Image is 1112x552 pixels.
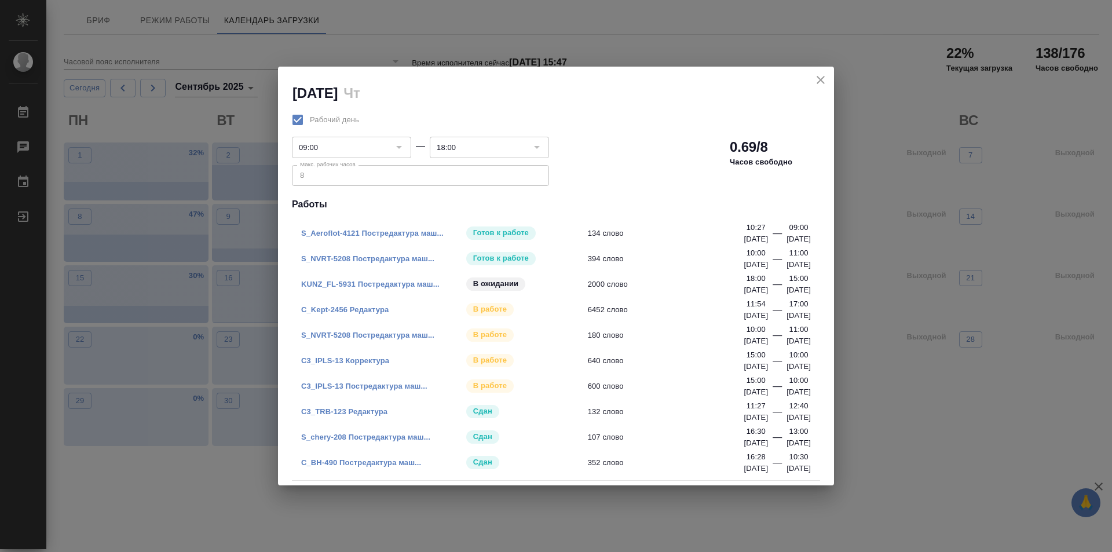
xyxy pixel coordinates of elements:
[747,298,766,310] p: 11:54
[747,451,766,463] p: 16:28
[588,330,752,341] span: 180 слово
[744,310,768,321] p: [DATE]
[747,273,766,284] p: 18:00
[773,277,782,296] div: —
[473,431,492,443] p: Сдан
[787,412,811,423] p: [DATE]
[747,324,766,335] p: 10:00
[588,228,752,239] span: 134 слово
[301,280,440,288] a: KUNZ_FL-5931 Постредактура маш...
[773,354,782,372] div: —
[473,304,507,315] p: В работе
[747,375,766,386] p: 15:00
[773,328,782,347] div: —
[473,380,507,392] p: В работе
[473,253,529,264] p: Готов к работе
[310,114,359,126] span: Рабочий день
[747,349,766,361] p: 15:00
[744,463,768,474] p: [DATE]
[473,227,529,239] p: Готов к работе
[744,284,768,296] p: [DATE]
[787,259,811,270] p: [DATE]
[787,361,811,372] p: [DATE]
[292,198,820,211] h4: Работы
[787,233,811,245] p: [DATE]
[744,386,768,398] p: [DATE]
[787,437,811,449] p: [DATE]
[301,229,444,237] a: S_Aeroflot-4121 Постредактура маш...
[744,233,768,245] p: [DATE]
[789,451,809,463] p: 10:30
[789,247,809,259] p: 11:00
[588,457,752,469] span: 352 слово
[301,331,434,339] a: S_NVRT-5208 Постредактура маш...
[301,356,389,365] a: C3_IPLS-13 Корректура
[789,349,809,361] p: 10:00
[301,458,421,467] a: C_BH-490 Постредактура маш...
[301,305,389,314] a: C_Kept-2456 Редактура
[292,85,338,101] h2: [DATE]
[747,247,766,259] p: 10:00
[473,405,492,417] p: Сдан
[789,400,809,412] p: 12:40
[773,252,782,270] div: —
[789,375,809,386] p: 10:00
[473,278,519,290] p: В ожидании
[773,405,782,423] div: —
[416,139,425,153] div: —
[301,433,430,441] a: S_chery-208 Постредактура маш...
[588,304,752,316] span: 6452 слово
[588,279,752,290] span: 2000 слово
[588,253,752,265] span: 394 слово
[744,361,768,372] p: [DATE]
[773,430,782,449] div: —
[588,432,752,443] span: 107 слово
[789,222,809,233] p: 09:00
[343,85,360,101] h2: Чт
[747,400,766,412] p: 11:27
[773,303,782,321] div: —
[773,379,782,398] div: —
[787,284,811,296] p: [DATE]
[744,412,768,423] p: [DATE]
[301,407,387,416] a: C3_TRB-123 Редактура
[812,71,829,89] button: close
[744,437,768,449] p: [DATE]
[744,259,768,270] p: [DATE]
[789,273,809,284] p: 15:00
[747,426,766,437] p: 16:30
[473,329,507,341] p: В работе
[730,156,792,168] p: Часов свободно
[787,310,811,321] p: [DATE]
[789,426,809,437] p: 13:00
[588,406,752,418] span: 132 слово
[787,463,811,474] p: [DATE]
[789,298,809,310] p: 17:00
[301,254,434,263] a: S_NVRT-5208 Постредактура маш...
[473,354,507,366] p: В работе
[773,226,782,245] div: —
[473,456,492,468] p: Сдан
[588,355,752,367] span: 640 слово
[730,138,768,156] h2: 0.69/8
[787,386,811,398] p: [DATE]
[747,222,766,233] p: 10:27
[588,381,752,392] span: 600 слово
[789,324,809,335] p: 11:00
[773,456,782,474] div: —
[787,335,811,347] p: [DATE]
[744,335,768,347] p: [DATE]
[301,382,427,390] a: C3_IPLS-13 Постредактура маш...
